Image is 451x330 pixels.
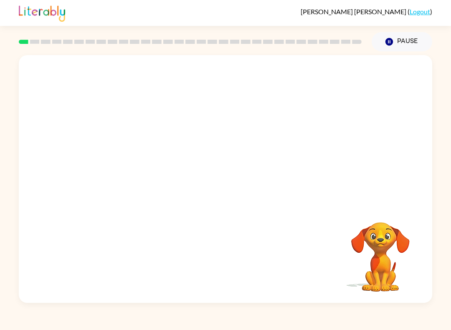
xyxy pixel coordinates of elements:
[372,32,432,51] button: Pause
[301,8,408,15] span: [PERSON_NAME] [PERSON_NAME]
[410,8,430,15] a: Logout
[301,8,432,15] div: ( )
[19,3,65,22] img: Literably
[339,209,422,293] video: Your browser must support playing .mp4 files to use Literably. Please try using another browser.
